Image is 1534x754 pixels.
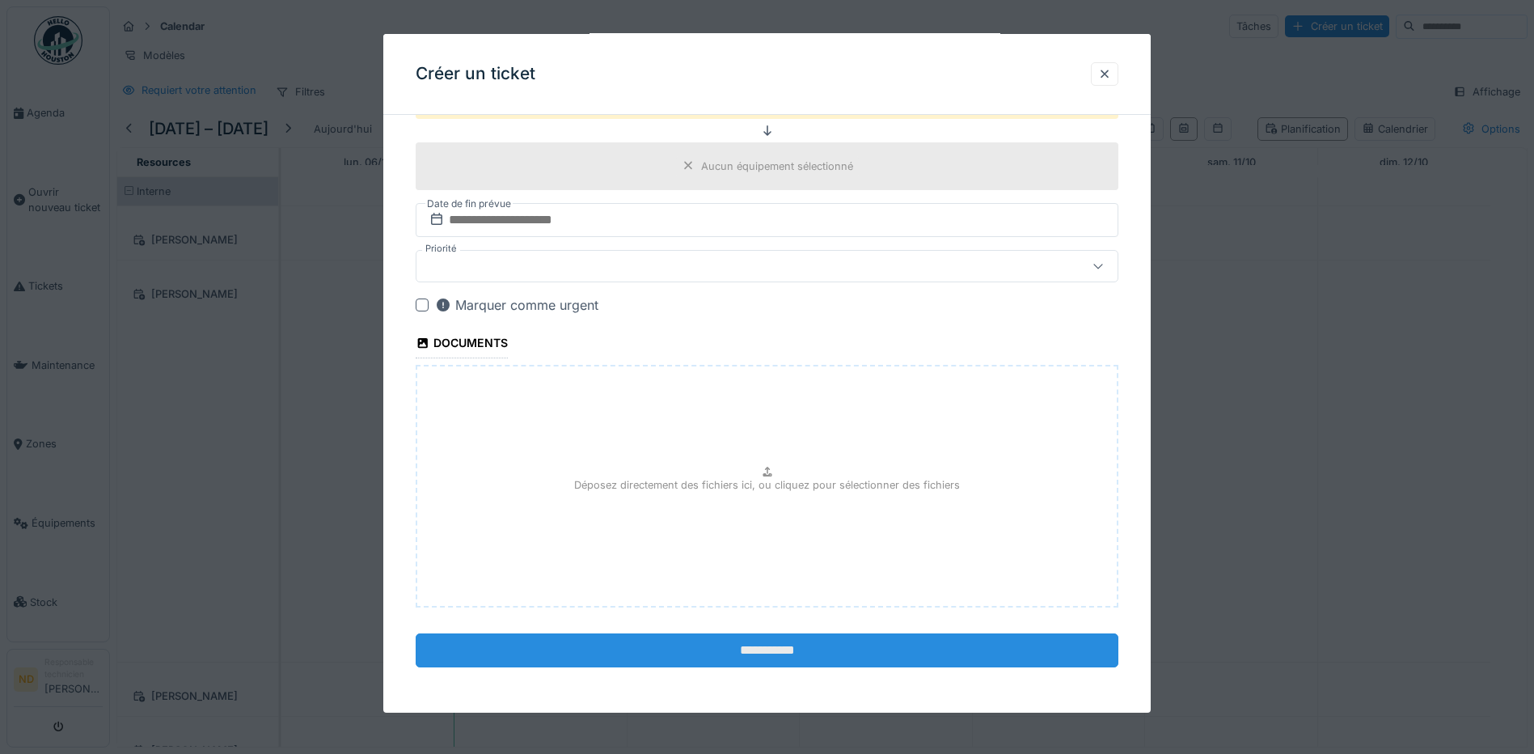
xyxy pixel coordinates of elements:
div: Documents [416,331,508,358]
h3: Créer un ticket [416,64,535,84]
div: Marquer comme urgent [435,295,598,315]
label: Priorité [422,242,460,256]
p: Déposez directement des fichiers ici, ou cliquez pour sélectionner des fichiers [574,477,960,493]
label: Date de fin prévue [425,195,513,213]
div: Aucun équipement sélectionné [701,159,853,174]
